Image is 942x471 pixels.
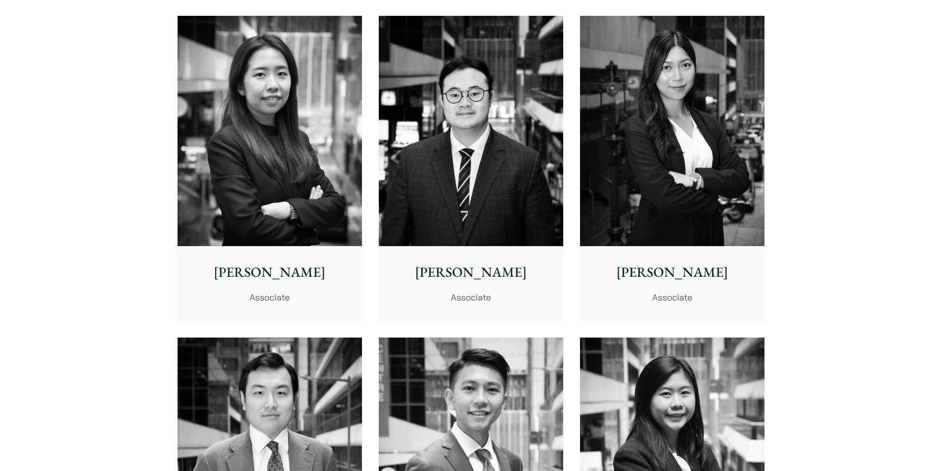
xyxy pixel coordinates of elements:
[185,291,354,304] p: Associate
[387,291,555,304] p: Associate
[588,291,757,304] p: Associate
[379,16,563,321] a: [PERSON_NAME] Associate
[178,16,362,321] a: [PERSON_NAME] Associate
[185,262,354,283] p: [PERSON_NAME]
[580,16,764,321] a: Joanne Lam photo [PERSON_NAME] Associate
[580,16,764,247] img: Joanne Lam photo
[387,262,555,283] p: [PERSON_NAME]
[588,262,757,283] p: [PERSON_NAME]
